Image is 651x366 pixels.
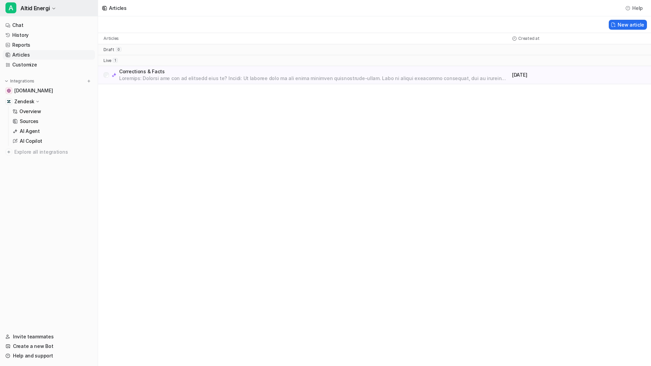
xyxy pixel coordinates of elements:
[109,4,127,12] div: Articles
[20,3,50,13] span: Altid Energi
[3,20,95,30] a: Chat
[7,89,11,93] img: altidenergi.dk
[3,332,95,341] a: Invite teammates
[5,149,12,155] img: explore all integrations
[3,40,95,50] a: Reports
[3,78,36,85] button: Integrations
[104,47,114,52] p: draft
[14,87,53,94] span: [DOMAIN_NAME]
[512,72,646,78] p: [DATE]
[5,2,16,13] span: A
[10,78,34,84] p: Integrations
[20,128,40,135] p: AI Agent
[104,36,119,41] p: Articles
[3,30,95,40] a: History
[86,79,91,83] img: menu_add.svg
[113,58,118,63] span: 1
[116,47,122,52] span: 0
[3,341,95,351] a: Create a new Bot
[4,79,9,83] img: expand menu
[119,68,509,75] p: Corrections & Facts
[623,3,646,13] button: Help
[119,75,509,82] p: Loremips: Dolorsi ame con ad elitsedd eius te? Incidi: Ut laboree dolo ma ali enima minimven quis...
[10,107,95,116] a: Overview
[3,86,95,95] a: altidenergi.dk[DOMAIN_NAME]
[518,36,540,41] p: Created at
[3,60,95,70] a: Customize
[3,351,95,361] a: Help and support
[19,108,41,115] p: Overview
[3,50,95,60] a: Articles
[10,136,95,146] a: AI Copilot
[10,126,95,136] a: AI Agent
[609,20,647,30] button: New article
[7,100,11,104] img: Zendesk
[104,58,111,63] p: live
[20,118,38,125] p: Sources
[20,138,42,144] p: AI Copilot
[14,147,92,157] span: Explore all integrations
[14,98,34,105] p: Zendesk
[10,117,95,126] a: Sources
[3,147,95,157] a: Explore all integrations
